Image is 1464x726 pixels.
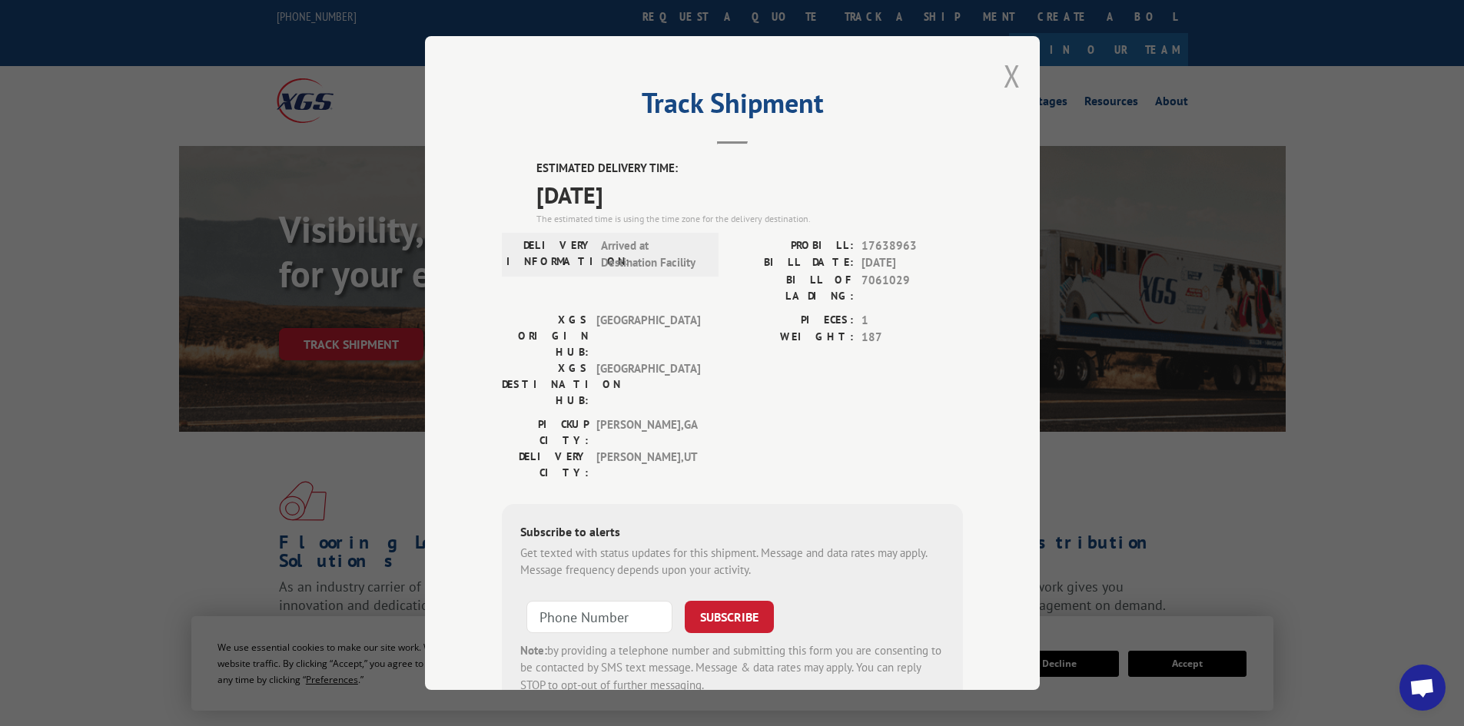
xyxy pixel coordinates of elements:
[732,254,854,272] label: BILL DATE:
[861,272,963,304] span: 7061029
[596,416,700,449] span: [PERSON_NAME] , GA
[685,601,774,633] button: SUBSCRIBE
[1399,665,1446,711] div: Open chat
[861,237,963,255] span: 17638963
[520,545,944,579] div: Get texted with status updates for this shipment. Message and data rates may apply. Message frequ...
[536,177,963,212] span: [DATE]
[526,601,672,633] input: Phone Number
[861,329,963,346] span: 187
[502,416,589,449] label: PICKUP CITY:
[502,312,589,360] label: XGS ORIGIN HUB:
[732,237,854,255] label: PROBILL:
[520,642,944,695] div: by providing a telephone number and submitting this form you are consenting to be contacted by SM...
[536,212,963,226] div: The estimated time is using the time zone for the delivery destination.
[502,92,963,121] h2: Track Shipment
[732,329,854,346] label: WEIGHT:
[596,312,700,360] span: [GEOGRAPHIC_DATA]
[861,312,963,330] span: 1
[732,272,854,304] label: BILL OF LADING:
[861,254,963,272] span: [DATE]
[502,449,589,481] label: DELIVERY CITY:
[596,449,700,481] span: [PERSON_NAME] , UT
[1004,55,1021,96] button: Close modal
[601,237,705,272] span: Arrived at Destination Facility
[520,643,547,658] strong: Note:
[536,160,963,177] label: ESTIMATED DELIVERY TIME:
[732,312,854,330] label: PIECES:
[520,522,944,545] div: Subscribe to alerts
[506,237,593,272] label: DELIVERY INFORMATION:
[596,360,700,409] span: [GEOGRAPHIC_DATA]
[502,360,589,409] label: XGS DESTINATION HUB:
